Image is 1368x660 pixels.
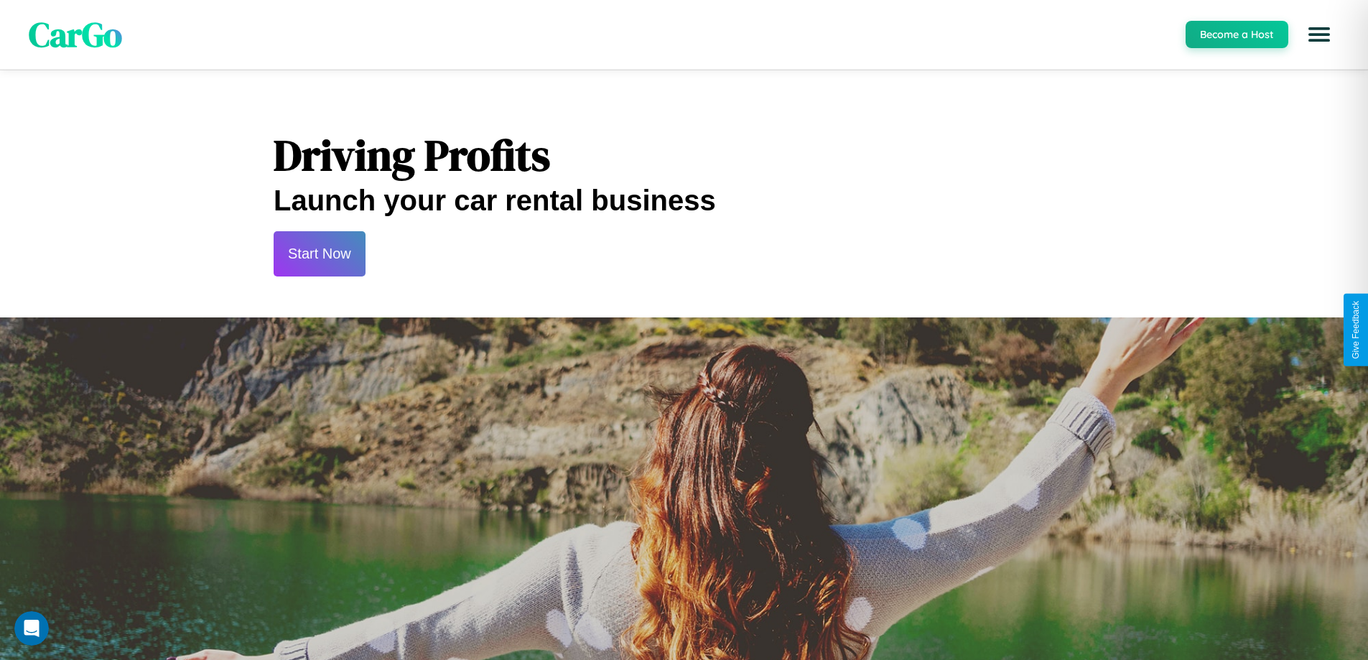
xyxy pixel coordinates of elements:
[1299,14,1339,55] button: Open menu
[274,185,1094,217] h2: Launch your car rental business
[14,611,49,646] iframe: Intercom live chat
[1351,301,1361,359] div: Give Feedback
[274,126,1094,185] h1: Driving Profits
[1186,21,1288,48] button: Become a Host
[29,11,122,58] span: CarGo
[274,231,366,276] button: Start Now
